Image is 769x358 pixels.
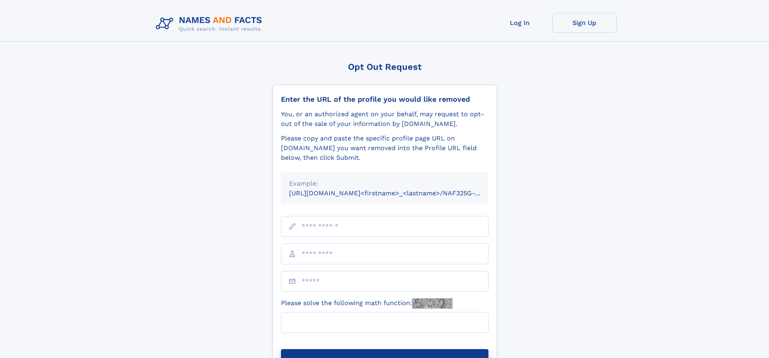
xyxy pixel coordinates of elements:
[552,13,617,33] a: Sign Up
[281,298,453,309] label: Please solve the following math function:
[272,62,497,72] div: Opt Out Request
[488,13,552,33] a: Log In
[281,134,488,163] div: Please copy and paste the specific profile page URL on [DOMAIN_NAME] you want removed into the Pr...
[153,13,269,35] img: Logo Names and Facts
[281,109,488,129] div: You, or an authorized agent on your behalf, may request to opt-out of the sale of your informatio...
[281,95,488,104] div: Enter the URL of the profile you would like removed
[289,179,480,188] div: Example:
[289,189,504,197] small: [URL][DOMAIN_NAME]<firstname>_<lastname>/NAF325G-xxxxxxxx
